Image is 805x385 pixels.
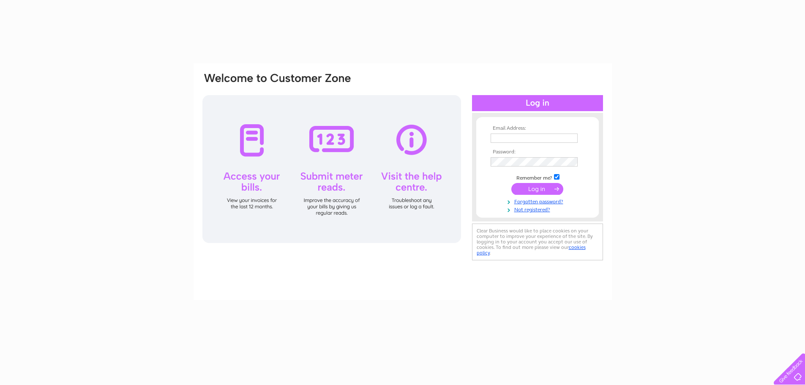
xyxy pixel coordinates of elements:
a: Forgotten password? [491,197,587,205]
input: Submit [511,183,563,195]
div: Clear Business would like to place cookies on your computer to improve your experience of the sit... [472,224,603,260]
a: Not registered? [491,205,587,213]
a: cookies policy [477,244,586,256]
th: Password: [488,149,587,155]
td: Remember me? [488,173,587,181]
th: Email Address: [488,126,587,131]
